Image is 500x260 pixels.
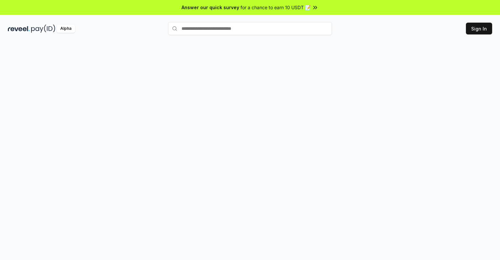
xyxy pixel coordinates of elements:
[466,23,492,34] button: Sign In
[31,25,55,33] img: pay_id
[8,25,30,33] img: reveel_dark
[57,25,75,33] div: Alpha
[182,4,239,11] span: Answer our quick survey
[240,4,311,11] span: for a chance to earn 10 USDT 📝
